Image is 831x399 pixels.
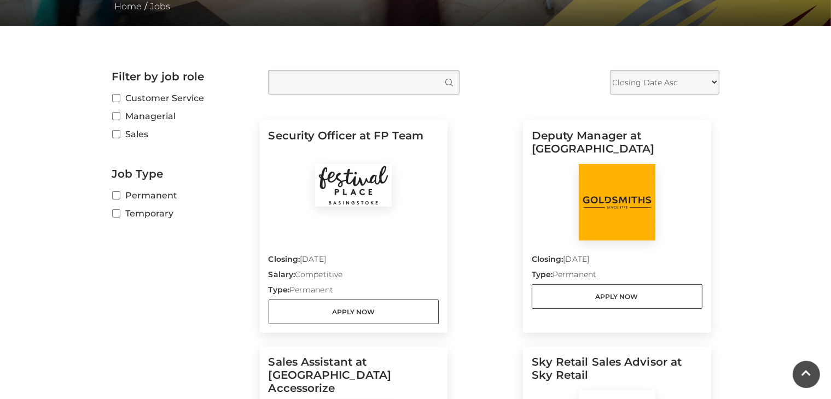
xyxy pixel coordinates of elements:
p: Permanent [532,269,702,284]
img: Goldsmiths [579,164,655,240]
label: Permanent [112,189,252,202]
p: [DATE] [532,254,702,269]
h2: Filter by job role [112,70,252,83]
strong: Type: [269,285,289,295]
strong: Salary: [269,269,295,279]
strong: Closing: [532,254,563,264]
label: Managerial [112,109,252,123]
strong: Type: [532,269,553,279]
p: Competitive [269,269,439,284]
p: [DATE] [269,254,439,269]
h5: Deputy Manager at [GEOGRAPHIC_DATA] [532,129,702,164]
h5: Sky Retail Sales Advisor at Sky Retail [532,355,702,390]
a: Apply Now [532,284,702,309]
p: Permanent [269,284,439,300]
label: Temporary [112,207,252,220]
a: Jobs [148,1,173,11]
img: Festival Place [315,164,392,207]
h5: Security Officer at FP Team [269,129,439,164]
h2: Job Type [112,167,252,180]
strong: Closing: [269,254,300,264]
a: Apply Now [269,300,439,324]
a: Home [112,1,145,11]
label: Customer Service [112,91,252,105]
label: Sales [112,127,252,141]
